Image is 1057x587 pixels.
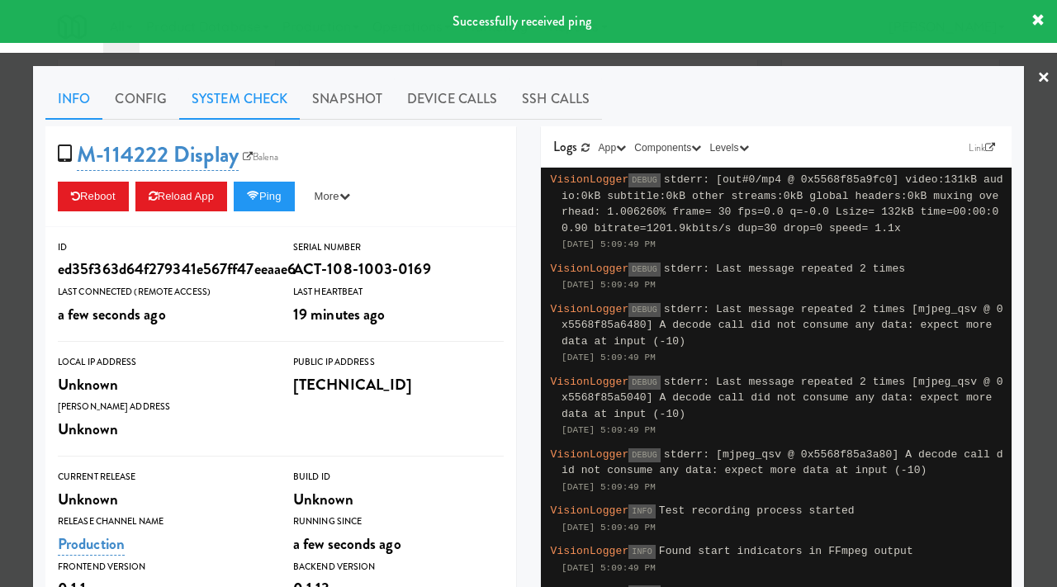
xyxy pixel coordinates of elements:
span: Found start indicators in FFmpeg output [659,545,913,557]
span: VisionLogger [551,173,629,186]
span: a few seconds ago [293,533,401,555]
span: 19 minutes ago [293,303,385,325]
a: Snapshot [300,78,395,120]
span: [DATE] 5:09:49 PM [562,482,656,492]
div: Public IP Address [293,354,504,371]
span: Logs [553,137,577,156]
a: System Check [179,78,300,120]
div: Last Heartbeat [293,284,504,301]
span: a few seconds ago [58,303,166,325]
div: Unknown [58,415,268,443]
div: Serial Number [293,239,504,256]
div: Release Channel Name [58,514,268,530]
div: Last Connected (Remote Access) [58,284,268,301]
span: DEBUG [628,173,661,187]
button: Levels [705,140,752,156]
div: ID [58,239,268,256]
span: [DATE] 5:09:49 PM [562,563,656,573]
div: Unknown [58,485,268,514]
div: [PERSON_NAME] Address [58,399,268,415]
span: VisionLogger [551,448,629,461]
span: stderr: [out#0/mp4 @ 0x5568f85a9fc0] video:131kB audio:0kB subtitle:0kB other streams:0kB global ... [562,173,1003,234]
button: Reload App [135,182,227,211]
a: Info [45,78,102,120]
a: Config [102,78,179,120]
button: Components [630,140,705,156]
span: stderr: Last message repeated 2 times [664,263,905,275]
a: SSH Calls [510,78,602,120]
span: stderr: Last message repeated 2 times [mjpeg_qsv @ 0x5568f85a5040] A decode call did not consume ... [562,376,1003,420]
span: stderr: [mjpeg_qsv @ 0x5568f85a3a80] A decode call did not consume any data: expect more data at ... [562,448,1003,477]
a: Link [965,140,999,156]
div: ACT-108-1003-0169 [293,255,504,283]
button: More [301,182,363,211]
span: VisionLogger [551,545,629,557]
div: Backend Version [293,559,504,575]
span: stderr: Last message repeated 2 times [mjpeg_qsv @ 0x5568f85a6480] A decode call did not consume ... [562,303,1003,348]
span: [DATE] 5:09:49 PM [562,239,656,249]
div: Local IP Address [58,354,268,371]
span: [DATE] 5:09:49 PM [562,425,656,435]
button: App [595,140,631,156]
div: ed35f363d64f279341e567ff47eeaae6 [58,255,268,283]
span: [DATE] 5:09:49 PM [562,353,656,362]
span: VisionLogger [551,263,629,275]
span: VisionLogger [551,504,629,517]
span: VisionLogger [551,376,629,388]
span: [DATE] 5:09:49 PM [562,523,656,533]
span: DEBUG [628,263,661,277]
a: M-114222 Display [77,139,239,171]
span: [DATE] 5:09:49 PM [562,280,656,290]
span: INFO [628,545,655,559]
div: Frontend Version [58,559,268,575]
span: DEBUG [628,376,661,390]
div: Unknown [293,485,504,514]
div: Current Release [58,469,268,485]
a: Device Calls [395,78,510,120]
button: Ping [234,182,295,211]
div: Build Id [293,469,504,485]
a: Production [58,533,125,556]
div: Unknown [58,371,268,399]
a: × [1037,53,1050,104]
div: [TECHNICAL_ID] [293,371,504,399]
span: DEBUG [628,303,661,317]
span: Successfully received ping [453,12,591,31]
span: INFO [628,504,655,518]
span: Test recording process started [659,504,855,517]
a: Balena [239,149,283,165]
span: DEBUG [628,448,661,462]
button: Reboot [58,182,129,211]
div: Running Since [293,514,504,530]
span: VisionLogger [551,303,629,315]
